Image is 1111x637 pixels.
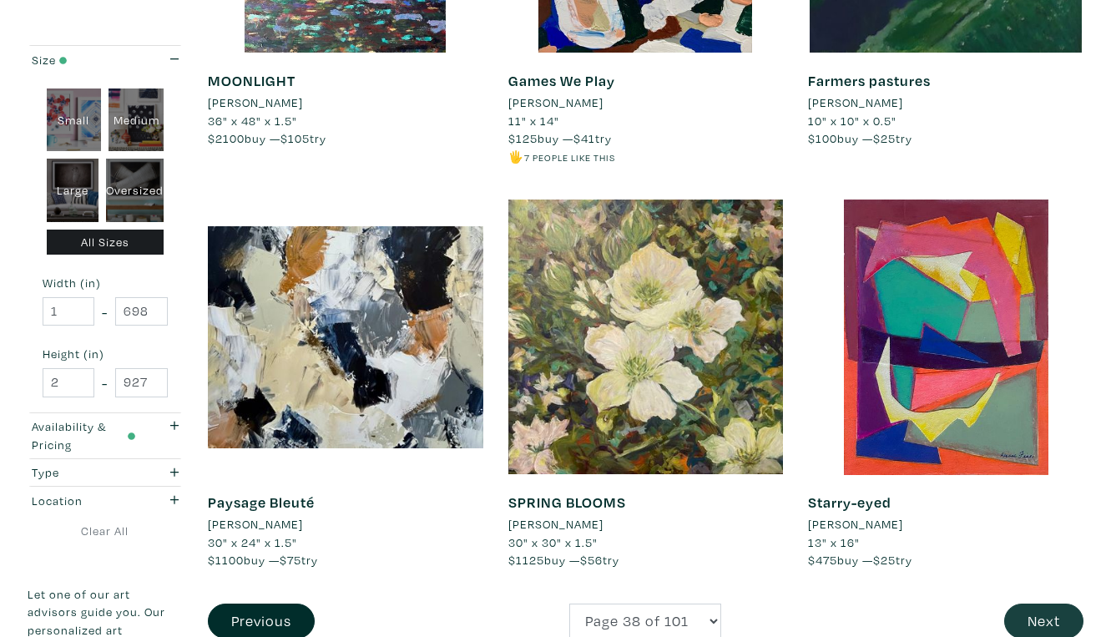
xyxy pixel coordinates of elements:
span: - [102,372,108,394]
span: 13" x 16" [808,534,860,550]
a: MOONLIGHT [208,71,295,90]
span: $100 [808,130,837,146]
div: Type [32,463,136,482]
li: [PERSON_NAME] [208,515,303,533]
small: Width (in) [43,277,168,289]
button: Availability & Pricing [28,413,183,458]
span: $1125 [508,552,544,568]
span: buy — try [508,552,619,568]
span: $25 [873,552,896,568]
div: Large [47,159,99,222]
a: [PERSON_NAME] [208,94,483,112]
span: 10" x 10" x 0.5" [808,113,896,129]
a: [PERSON_NAME] [208,515,483,533]
span: buy — try [208,552,318,568]
a: Clear All [28,522,183,540]
small: Height (in) [43,348,168,360]
span: 30" x 30" x 1.5" [508,534,598,550]
span: $475 [808,552,837,568]
span: $25 [873,130,896,146]
small: 7 people like this [524,151,615,164]
div: Availability & Pricing [32,417,136,453]
div: Medium [109,88,164,152]
a: SPRING BLOOMS [508,493,626,512]
div: Size [32,51,136,69]
li: [PERSON_NAME] [508,94,603,112]
a: [PERSON_NAME] [508,94,784,112]
div: All Sizes [47,230,164,255]
span: 11" x 14" [508,113,559,129]
div: Small [47,88,102,152]
span: $41 [573,130,595,146]
span: buy — try [208,130,326,146]
span: $1100 [208,552,244,568]
a: Games We Play [508,71,615,90]
a: Starry-eyed [808,493,891,512]
span: - [102,301,108,323]
a: [PERSON_NAME] [508,515,784,533]
span: 30" x 24" x 1.5" [208,534,297,550]
span: $75 [280,552,301,568]
span: $105 [280,130,310,146]
li: [PERSON_NAME] [208,94,303,112]
span: $125 [508,130,538,146]
a: [PERSON_NAME] [808,515,1083,533]
button: Type [28,459,183,487]
a: Farmers pastures [808,71,931,90]
button: Size [28,46,183,73]
span: $2100 [208,130,245,146]
a: Paysage Bleuté [208,493,315,512]
div: Oversized [106,159,164,222]
div: Location [32,492,136,510]
li: [PERSON_NAME] [808,94,903,112]
li: [PERSON_NAME] [808,515,903,533]
button: Location [28,487,183,514]
span: 36" x 48" x 1.5" [208,113,297,129]
span: buy — try [508,130,612,146]
li: 🖐️ [508,148,784,166]
li: [PERSON_NAME] [508,515,603,533]
span: buy — try [808,552,912,568]
a: [PERSON_NAME] [808,94,1083,112]
span: $56 [580,552,603,568]
span: buy — try [808,130,912,146]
